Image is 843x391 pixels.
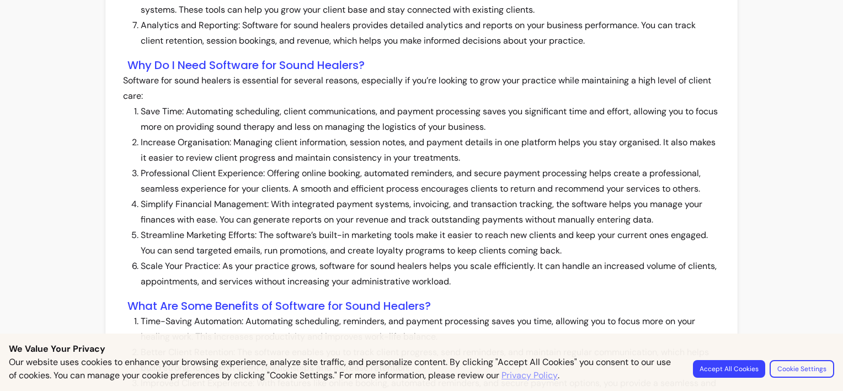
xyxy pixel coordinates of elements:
p: Our website uses cookies to enhance your browsing experience, analyze site traffic, and personali... [9,356,680,382]
li: Simplify Financial Management: With integrated payment systems, invoicing, and transaction tracki... [141,197,720,228]
p: Software for sound healers is essential for several reasons, especially if you’re looking to grow... [123,73,720,104]
a: Privacy Policy [501,369,558,382]
li: Professional Client Experience: Offering online booking, automated reminders, and secure payment ... [141,166,720,197]
h3: What Are Some Benefits of Software for Sound Healers? [127,298,720,314]
button: Cookie Settings [770,360,834,378]
li: Increase Organisation: Managing client information, session notes, and payment details in one pla... [141,135,720,166]
li: Streamline Marketing Efforts: The software’s built-in marketing tools make it easier to reach new... [141,228,720,258]
li: Time-Saving Automation: Automating scheduling, reminders, and payment processing saves you time, ... [141,314,720,345]
li: Analytics and Reporting: Software for sound healers provides detailed analytics and reports on yo... [141,18,720,49]
h3: Why Do I Need Software for Sound Healers? [127,57,720,73]
button: Accept All Cookies [693,360,765,378]
p: We Value Your Privacy [9,342,834,356]
li: Save Time: Automating scheduling, client communications, and payment processing saves you signifi... [141,104,720,135]
li: Scale Your Practice: As your practice grows, software for sound healers helps you scale efficient... [141,258,720,289]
